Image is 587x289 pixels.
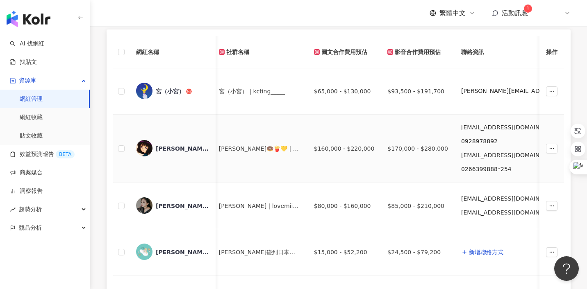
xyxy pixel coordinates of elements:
a: 貼文收藏 [20,132,43,140]
a: searchAI 找網紅 [10,40,44,48]
div: 社群名稱 [219,47,301,56]
a: 商案媒合 [10,169,43,177]
button: 新增聯絡方式 [461,244,504,260]
span: K [551,9,554,18]
span: 新增聯絡方式 [469,249,503,255]
div: $15,000 - $52,200 [314,248,375,257]
div: $160,000 - $220,000 [314,144,375,153]
span: 活動訊息 [502,9,528,17]
img: KOL Avatar [136,244,152,260]
span: 宮（小宮） | kcting_____ [219,87,301,96]
img: KOL Avatar [136,197,152,214]
div: [EMAIL_ADDRESS][DOMAIN_NAME] [461,151,562,160]
div: $24,500 - $79,200 [387,248,448,257]
span: [PERSON_NAME] | lovemiihuang [219,201,301,210]
div: $85,000 - $210,000 [387,201,448,210]
span: rise [10,207,16,212]
div: 宮（小宮） [156,87,184,95]
div: 0266399888*254 [461,165,512,174]
img: logo [7,11,50,27]
span: 1 [526,6,530,11]
a: 效益預測報告BETA [10,150,75,158]
div: 0928978892 [461,138,498,146]
a: 洞察報告 [10,187,43,195]
div: [PERSON_NAME]碰到日本?? 口無遮攔最誠實日本美食旅遊生活報導 [156,248,209,256]
span: 競品分析 [19,219,42,237]
div: $170,000 - $280,000 [387,144,448,153]
a: 找貼文 [10,58,37,66]
div: [PERSON_NAME] [156,202,209,210]
th: 網紅名稱 [130,36,216,68]
iframe: Help Scout Beacon - Open [554,256,579,281]
a: 網紅收藏 [20,113,43,122]
span: 繁體中文 [439,9,466,18]
div: $93,500 - $191,700 [387,87,448,96]
img: KOL Avatar [136,83,152,99]
div: [EMAIL_ADDRESS][DOMAIN_NAME] [461,209,562,217]
div: 影音合作費用預估 [387,47,448,56]
div: $80,000 - $160,000 [314,201,375,210]
div: $65,000 - $130,000 [314,87,375,96]
span: [PERSON_NAME]碰到日本🇯🇵在地人的最真實日本情報 | tiffanippon [219,248,301,257]
div: [EMAIL_ADDRESS][DOMAIN_NAME] (公開) [461,195,579,203]
div: [PERSON_NAME] [156,144,209,153]
span: [PERSON_NAME]🍩🍟💛 | [PERSON_NAME] [219,144,301,153]
span: 趨勢分析 [19,200,42,219]
th: 操作 [539,36,564,68]
div: [EMAIL_ADDRESS][DOMAIN_NAME] (公開) [461,124,579,132]
div: 圖文合作費用預估 [314,47,375,56]
sup: 1 [524,5,532,13]
a: 網紅管理 [20,95,43,103]
span: 資源庫 [19,71,36,90]
img: KOL Avatar [136,140,152,156]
